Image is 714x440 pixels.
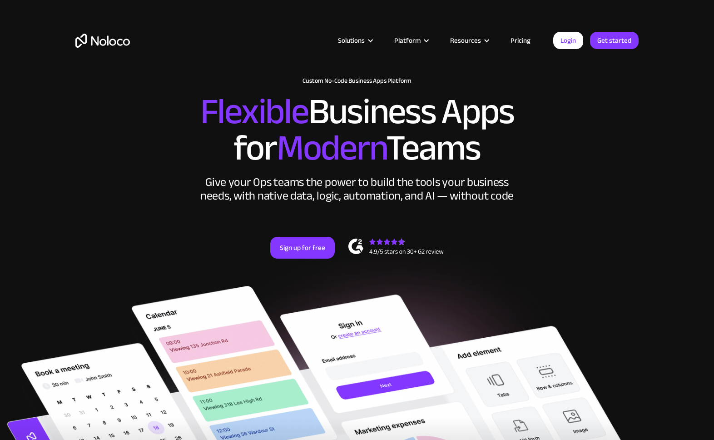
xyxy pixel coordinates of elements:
div: Give your Ops teams the power to build the tools your business needs, with native data, logic, au... [198,175,516,203]
div: Platform [394,35,421,46]
a: Pricing [499,35,542,46]
a: Login [553,32,583,49]
div: Resources [450,35,481,46]
span: Modern [277,114,386,182]
h2: Business Apps for Teams [75,94,639,166]
a: Sign up for free [270,237,335,259]
div: Resources [439,35,499,46]
div: Solutions [327,35,383,46]
div: Platform [383,35,439,46]
span: Flexible [200,78,308,145]
a: home [75,34,130,48]
a: Get started [590,32,639,49]
div: Solutions [338,35,365,46]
